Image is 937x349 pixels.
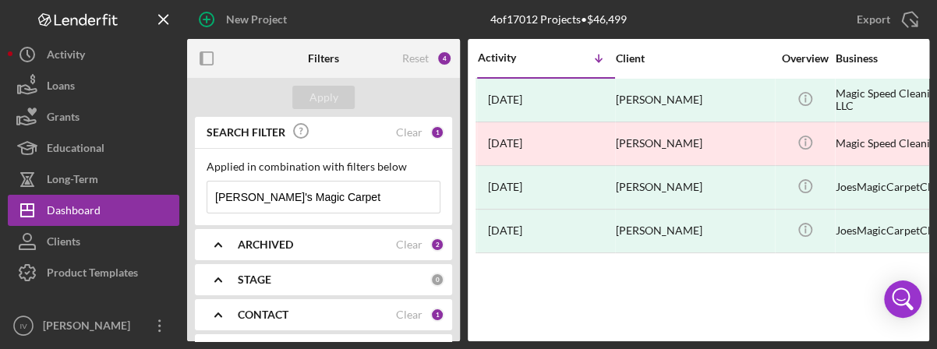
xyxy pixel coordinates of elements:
[8,310,179,341] button: IV[PERSON_NAME]
[308,52,339,65] b: Filters
[616,167,772,208] div: [PERSON_NAME]
[430,273,444,287] div: 0
[8,39,179,70] button: Activity
[47,257,138,292] div: Product Templates
[207,160,440,173] div: Applied in combination with filters below
[8,164,179,195] button: Long-Term
[39,310,140,345] div: [PERSON_NAME]
[478,51,546,64] div: Activity
[402,52,429,65] div: Reset
[207,126,285,139] b: SEARCH FILTER
[226,4,287,35] div: New Project
[488,181,522,193] time: 2023-01-31 13:32
[8,101,179,132] button: Grants
[47,132,104,167] div: Educational
[884,280,921,318] div: Open Intercom Messenger
[616,52,772,65] div: Client
[616,210,772,252] div: [PERSON_NAME]
[396,126,423,139] div: Clear
[430,238,444,252] div: 2
[437,51,452,66] div: 4
[396,308,423,321] div: Clear
[238,238,293,251] b: ARCHIVED
[776,52,834,65] div: Overview
[430,125,444,139] div: 1
[19,322,27,330] text: IV
[8,70,179,101] button: Loans
[238,273,271,286] b: STAGE
[8,257,179,288] button: Product Templates
[309,86,338,109] div: Apply
[187,4,302,35] button: New Project
[490,13,626,26] div: 4 of 17012 Projects • $46,499
[47,164,98,199] div: Long-Term
[8,226,179,257] button: Clients
[292,86,355,109] button: Apply
[841,4,929,35] button: Export
[488,224,522,237] time: 2023-01-31 13:32
[396,238,423,251] div: Clear
[488,93,522,106] time: 2023-12-19 19:19
[47,195,101,230] div: Dashboard
[616,79,772,121] div: [PERSON_NAME]
[47,70,75,105] div: Loans
[47,226,80,261] div: Clients
[238,308,288,321] b: CONTACT
[8,195,179,226] button: Dashboard
[616,123,772,164] div: [PERSON_NAME]
[8,132,179,164] button: Educational
[857,4,890,35] div: Export
[47,39,85,74] div: Activity
[488,137,522,150] time: 2023-11-16 19:49
[430,308,444,322] div: 1
[47,101,80,136] div: Grants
